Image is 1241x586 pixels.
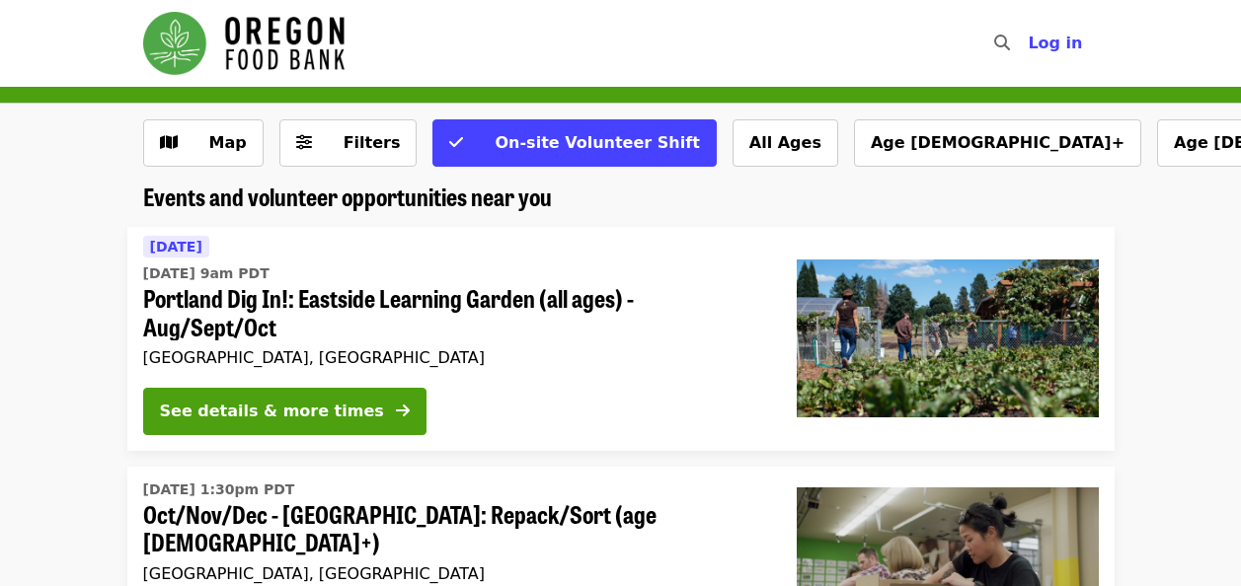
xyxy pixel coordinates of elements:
div: See details & more times [160,400,384,423]
time: [DATE] 9am PDT [143,263,270,284]
span: Events and volunteer opportunities near you [143,179,552,213]
i: map icon [160,133,178,152]
i: arrow-right icon [396,402,410,420]
button: See details & more times [143,388,427,435]
div: [GEOGRAPHIC_DATA], [GEOGRAPHIC_DATA] [143,348,765,367]
div: [GEOGRAPHIC_DATA], [GEOGRAPHIC_DATA] [143,564,765,583]
button: Filters (0 selected) [279,119,418,167]
button: Log in [1012,24,1098,63]
span: Log in [1028,34,1082,52]
button: All Ages [733,119,838,167]
span: Map [209,133,247,152]
input: Search [1022,20,1038,67]
button: Age [DEMOGRAPHIC_DATA]+ [854,119,1141,167]
i: check icon [449,133,463,152]
span: On-site Volunteer Shift [495,133,699,152]
i: search icon [994,34,1010,52]
img: Portland Dig In!: Eastside Learning Garden (all ages) - Aug/Sept/Oct organized by Oregon Food Bank [797,259,1099,417]
a: See details for "Portland Dig In!: Eastside Learning Garden (all ages) - Aug/Sept/Oct" [127,227,1115,451]
img: Oregon Food Bank - Home [143,12,345,75]
span: Portland Dig In!: Eastside Learning Garden (all ages) - Aug/Sept/Oct [143,284,765,341]
span: [DATE] [150,239,202,255]
span: Oct/Nov/Dec - [GEOGRAPHIC_DATA]: Repack/Sort (age [DEMOGRAPHIC_DATA]+) [143,500,765,557]
button: On-site Volunteer Shift [432,119,716,167]
i: sliders-h icon [296,133,312,152]
button: Show map view [143,119,264,167]
time: [DATE] 1:30pm PDT [143,479,295,500]
span: Filters [344,133,401,152]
